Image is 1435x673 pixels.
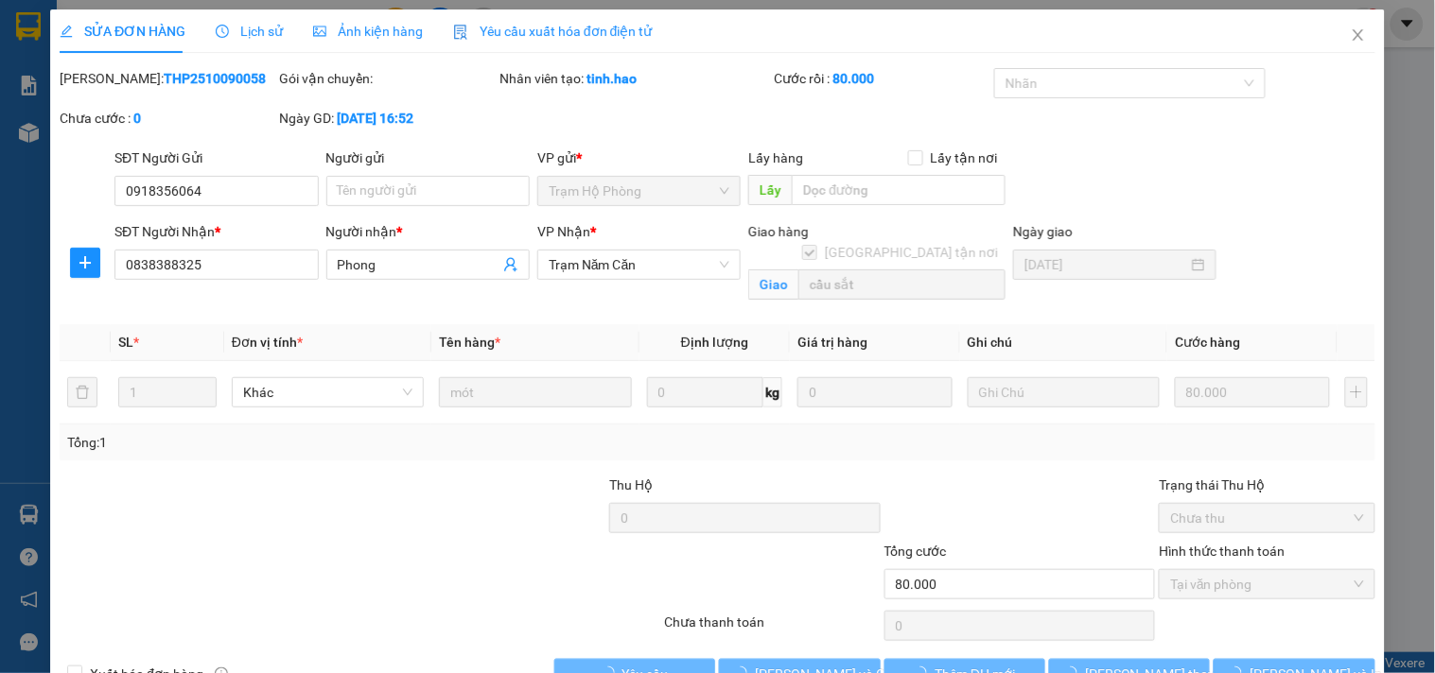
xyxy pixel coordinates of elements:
span: Lấy [749,175,793,205]
button: delete [67,377,97,407]
label: Ngày giao [1013,224,1073,239]
span: Chưa thu [1170,504,1363,532]
input: Ngày giao [1024,254,1188,275]
span: Đơn vị tính [232,335,303,350]
span: Giao hàng [749,224,810,239]
div: Chưa cước : [60,108,275,129]
span: Ảnh kiện hàng [313,24,423,39]
div: [PERSON_NAME]: [60,68,275,89]
input: Giao tận nơi [799,269,1006,300]
span: Định lượng [681,335,748,350]
div: Người gửi [326,147,530,168]
img: icon [453,25,468,40]
div: Chưa thanh toán [662,612,882,645]
span: VP Nhận [537,224,590,239]
span: Lịch sử [216,24,283,39]
button: plus [70,248,100,278]
span: Tên hàng [439,335,500,350]
th: Ghi chú [960,324,1167,361]
span: Giao [749,269,799,300]
span: kg [763,377,782,407]
div: Nhân viên tạo: [499,68,771,89]
div: Gói vận chuyển: [280,68,496,89]
div: SĐT Người Gửi [114,147,318,168]
span: edit [60,25,73,38]
span: Thu Hộ [609,477,653,492]
span: SỬA ĐƠN HÀNG [60,24,185,39]
span: Yêu cầu xuất hóa đơn điện tử [453,24,653,39]
span: Lấy tận nơi [923,147,1006,168]
span: Khác [243,378,412,406]
b: THP2510090058 [164,71,266,86]
div: Ngày GD: [280,108,496,129]
span: Lấy hàng [749,150,804,165]
button: plus [1345,377,1368,407]
div: SĐT Người Nhận [114,221,318,242]
span: Trạm Hộ Phòng [549,177,729,205]
div: Cước rồi : [775,68,990,89]
div: Trạng thái Thu Hộ [1159,475,1374,495]
span: close [1351,27,1366,43]
span: plus [71,255,99,270]
input: VD: Bàn, Ghế [439,377,631,407]
span: Tại văn phòng [1170,570,1363,598]
span: picture [313,25,326,38]
b: 80.000 [833,71,875,86]
b: tinh.hao [586,71,637,86]
li: Hotline: 02839552959 [177,70,791,94]
img: logo.jpg [24,24,118,118]
b: [DATE] 16:52 [338,111,414,126]
span: Cước hàng [1175,335,1240,350]
span: user-add [503,257,518,272]
input: 0 [1175,377,1330,407]
span: Trạm Năm Căn [549,250,729,279]
input: 0 [797,377,953,407]
span: SL [118,335,133,350]
div: VP gửi [537,147,741,168]
span: Tổng cước [884,544,947,559]
button: Close [1332,9,1385,62]
label: Hình thức thanh toán [1159,544,1285,559]
span: [GEOGRAPHIC_DATA] tận nơi [817,242,1006,263]
li: 26 Phó Cơ Điều, Phường 12 [177,46,791,70]
div: Tổng: 1 [67,432,555,453]
div: Người nhận [326,221,530,242]
span: Giá trị hàng [797,335,867,350]
input: Ghi Chú [968,377,1160,407]
b: 0 [133,111,141,126]
b: GỬI : Trạm Năm Căn [24,137,262,168]
span: clock-circle [216,25,229,38]
input: Dọc đường [793,175,1006,205]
